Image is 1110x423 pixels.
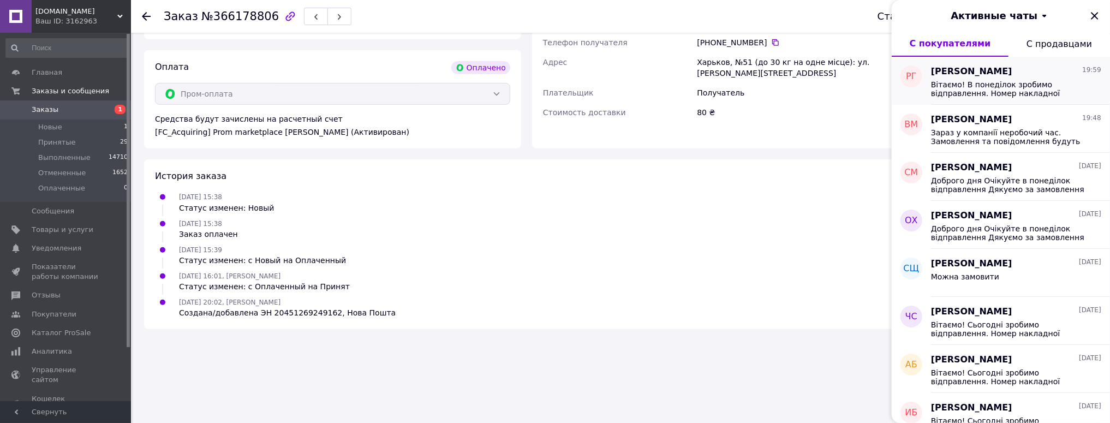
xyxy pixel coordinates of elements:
button: С продавцами [1008,31,1110,57]
button: РГ[PERSON_NAME]19:59Вітаємо! В понеділок зробимо відправлення. Номер накладної 20451269248391 Дяк... [892,57,1110,105]
button: Активные чаты [922,9,1079,23]
span: Вітаємо! В понеділок зробимо відправлення. Номер накладної 20451269248391 Дякуємо за замовлення [931,80,1086,98]
span: Плательщик [543,88,594,97]
span: [DATE] [1079,306,1101,315]
span: 1 [115,105,126,114]
span: [PERSON_NAME] [931,402,1012,414]
span: Главная [32,68,62,78]
button: ВМ[PERSON_NAME]19:48Зараз у компанії неробочий час. Замовлення та повідомлення будуть оброблені з... [892,105,1110,153]
span: Заказы [32,105,58,115]
span: 1 [124,122,128,132]
div: Статус изменен: Новый [179,202,274,213]
span: Управление сайтом [32,365,101,385]
button: СМ[PERSON_NAME][DATE]Доброго дня Очікуйте в понеділок відправлення Дякуємо за замовлення [892,153,1110,201]
span: Товары и услуги [32,225,93,235]
div: Вернуться назад [142,11,151,22]
span: ОХ [905,215,918,227]
span: Доброго дня Очікуйте в понеділок відправлення Дякуємо за замовлення [931,176,1086,194]
span: Сообщения [32,206,74,216]
span: Отзывы [32,290,61,300]
span: Телефон получателя [543,38,628,47]
span: №366178806 [201,10,279,23]
span: СЩ [904,263,920,275]
span: 1652 [112,168,128,178]
span: Вітаємо! Сьогодні зробимо відправлення. Номер накладної 20451267710035 Дякуємо за замовлення [931,368,1086,386]
div: Оплачено [451,61,510,74]
div: Заказ оплачен [179,229,238,240]
span: [DATE] [1079,258,1101,267]
div: Статус изменен: с Новый на Оплаченный [179,255,346,266]
span: [DATE] [1079,402,1101,411]
span: ИБ [905,407,918,419]
span: [DATE] 15:38 [179,193,222,201]
span: 19:48 [1082,114,1101,123]
span: Активные чаты [951,9,1038,23]
button: АБ[PERSON_NAME][DATE]Вітаємо! Сьогодні зробимо відправлення. Номер накладної 20451267710035 Дякує... [892,345,1110,393]
span: [PERSON_NAME] [931,162,1012,174]
span: [DATE] [1079,210,1101,219]
span: Вітаємо! Сьогодні зробимо відправлення. Номер накладної 20451267760386 Дякуємо за замовлення [931,320,1086,338]
span: Print-zip.com.ua [35,7,117,16]
span: [DATE] [1079,162,1101,171]
span: Показатели работы компании [32,262,101,282]
span: Оплаченные [38,183,85,193]
span: Заказ [164,10,198,23]
span: [DATE] [1079,354,1101,363]
span: Стоимость доставки [543,108,626,117]
span: Адрес [543,58,567,67]
span: [DATE] 15:39 [179,246,222,254]
span: С продавцами [1027,39,1092,49]
div: Создана/добавлена ЭН 20451269249162, Нова Пошта [179,307,396,318]
div: Ваш ID: 3162963 [35,16,131,26]
div: [FC_Acquiring] Prom marketplace [PERSON_NAME] (Активирован) [155,127,510,138]
span: [PERSON_NAME] [931,258,1012,270]
span: [PERSON_NAME] [931,210,1012,222]
span: История заказа [155,171,226,181]
span: Аналитика [32,347,72,356]
span: 29 [120,138,128,147]
span: 14710 [109,153,128,163]
span: ЧС [905,311,917,323]
span: Оплата [155,62,189,72]
span: ВМ [905,118,918,131]
div: 80 ₴ [695,103,900,122]
span: [PERSON_NAME] [931,306,1012,318]
button: С покупателями [892,31,1008,57]
span: [DATE] 20:02, [PERSON_NAME] [179,299,281,306]
span: Отмененные [38,168,86,178]
span: [PERSON_NAME] [931,65,1012,78]
span: Уведомления [32,243,81,253]
span: 19:59 [1082,65,1101,75]
span: [PERSON_NAME] [931,354,1012,366]
span: Покупатели [32,309,76,319]
button: Закрыть [1088,9,1101,22]
span: Заказы и сообщения [32,86,109,96]
span: С покупателями [910,38,991,49]
button: СЩ[PERSON_NAME][DATE]Можна замовити [892,249,1110,297]
div: Харьков, №51 (до 30 кг на одне місце): ул. [PERSON_NAME][STREET_ADDRESS] [695,52,900,83]
span: Выполненные [38,153,91,163]
span: СМ [905,166,918,179]
span: Принятые [38,138,76,147]
input: Поиск [5,38,129,58]
span: Зараз у компанії неробочий час. Замовлення та повідомлення будуть оброблені з 09:00 найближчого р... [931,128,1086,146]
span: РГ [906,70,916,83]
button: ОХ[PERSON_NAME][DATE]Доброго дня Очікуйте в понеділок відправлення Дякуємо за замовлення [892,201,1110,249]
div: Получатель [695,83,900,103]
div: [PHONE_NUMBER] [697,37,898,48]
span: [PERSON_NAME] [931,114,1012,126]
span: Каталог ProSale [32,328,91,338]
div: Средства будут зачислены на расчетный счет [155,114,510,138]
span: Доброго дня Очікуйте в понеділок відправлення Дякуємо за замовлення [931,224,1086,242]
span: [DATE] 15:38 [179,220,222,228]
span: Можна замовити [931,272,999,281]
span: Новые [38,122,62,132]
span: Кошелек компании [32,394,101,414]
div: Статус изменен: с Оплаченный на Принят [179,281,350,292]
span: 0 [124,183,128,193]
button: ЧС[PERSON_NAME][DATE]Вітаємо! Сьогодні зробимо відправлення. Номер накладної 20451267760386 Дякує... [892,297,1110,345]
span: АБ [905,359,917,371]
span: [DATE] 16:01, [PERSON_NAME] [179,272,281,280]
div: Статус заказа [878,11,951,22]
